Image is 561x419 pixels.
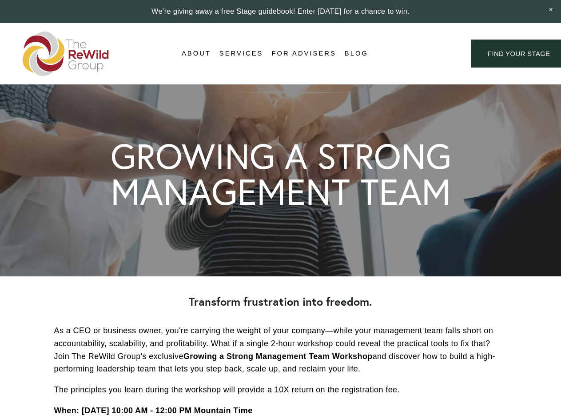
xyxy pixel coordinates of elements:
img: The ReWild Group [23,32,110,76]
a: folder dropdown [182,47,211,60]
p: The principles you learn during the workshop will provide a 10X return on the registration fee. [54,383,507,396]
strong: Growing a Strong Management Team Workshop [183,352,373,361]
a: folder dropdown [219,47,263,60]
span: About [182,48,211,60]
a: Blog [345,47,368,60]
h1: GROWING A STRONG [111,139,451,174]
h1: MANAGEMENT TEAM [111,174,451,210]
strong: When: [54,406,80,415]
strong: Transform frustration into freedom. [189,294,372,309]
span: Services [219,48,263,60]
p: As a CEO or business owner, you're carrying the weight of your company—while your management team... [54,324,507,375]
a: For Advisers [271,47,336,60]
